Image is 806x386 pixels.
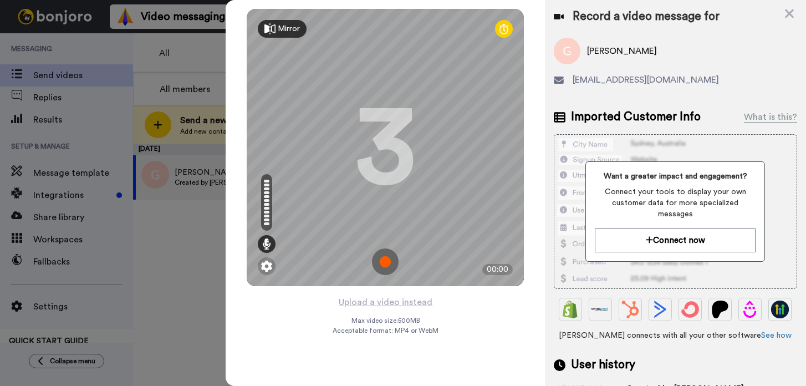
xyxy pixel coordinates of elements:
[595,186,756,220] span: Connect your tools to display your own customer data for more specialized messages
[333,326,438,335] span: Acceptable format: MP4 or WebM
[744,110,797,124] div: What is this?
[573,73,719,87] span: [EMAIL_ADDRESS][DOMAIN_NAME]
[771,301,789,318] img: GoHighLevel
[355,106,416,189] div: 3
[335,295,436,309] button: Upload a video instead
[571,357,635,373] span: User history
[351,316,420,325] span: Max video size: 500 MB
[482,264,513,275] div: 00:00
[591,301,609,318] img: Ontraport
[554,330,797,341] span: [PERSON_NAME] connects with all your other software
[651,301,669,318] img: ActiveCampaign
[595,228,756,252] button: Connect now
[681,301,699,318] img: ConvertKit
[711,301,729,318] img: Patreon
[372,248,399,275] img: ic_record_start.svg
[595,171,756,182] span: Want a greater impact and engagement?
[741,301,759,318] img: Drip
[761,332,792,339] a: See how
[621,301,639,318] img: Hubspot
[261,261,272,272] img: ic_gear.svg
[562,301,579,318] img: Shopify
[571,109,701,125] span: Imported Customer Info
